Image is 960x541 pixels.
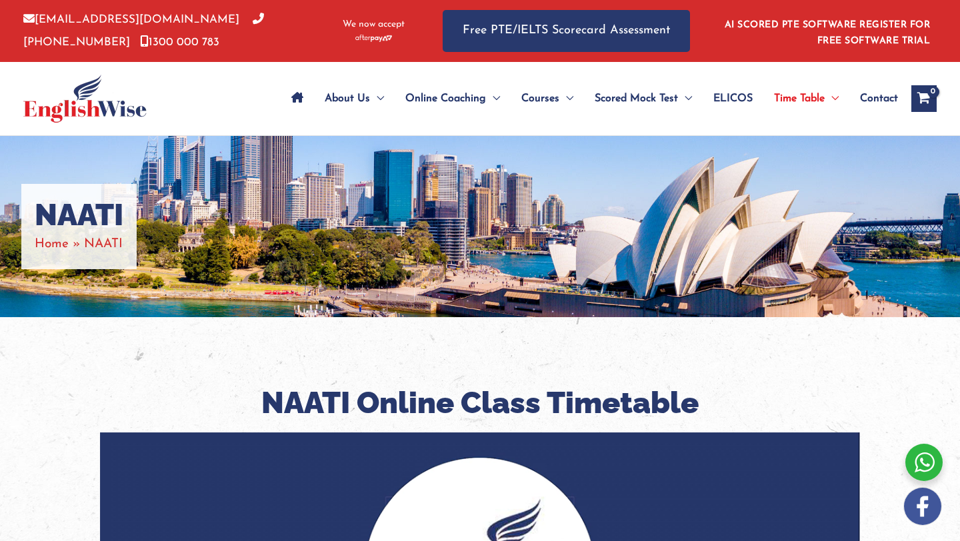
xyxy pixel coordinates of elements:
span: Courses [521,75,559,122]
a: ELICOS [703,75,763,122]
a: Time TableMenu Toggle [763,75,849,122]
span: We now accept [343,18,405,31]
a: Free PTE/IELTS Scorecard Assessment [443,10,690,52]
img: white-facebook.png [904,488,941,525]
span: Menu Toggle [678,75,692,122]
a: [PHONE_NUMBER] [23,14,264,47]
span: Menu Toggle [370,75,384,122]
a: View Shopping Cart, empty [911,85,937,112]
a: About UsMenu Toggle [314,75,395,122]
a: Home [35,238,69,251]
span: Time Table [774,75,825,122]
nav: Breadcrumbs [35,233,123,255]
a: AI SCORED PTE SOFTWARE REGISTER FOR FREE SOFTWARE TRIAL [725,20,931,46]
span: Online Coaching [405,75,486,122]
span: About Us [325,75,370,122]
h1: NAATI [35,197,123,233]
a: Online CoachingMenu Toggle [395,75,511,122]
span: Menu Toggle [486,75,500,122]
img: cropped-ew-logo [23,75,147,123]
aside: Header Widget 1 [717,9,937,53]
span: ELICOS [713,75,753,122]
span: Scored Mock Test [595,75,678,122]
a: [EMAIL_ADDRESS][DOMAIN_NAME] [23,14,239,25]
a: 1300 000 783 [140,37,219,48]
a: Contact [849,75,898,122]
nav: Site Navigation: Main Menu [281,75,898,122]
a: Scored Mock TestMenu Toggle [584,75,703,122]
span: NAATI [84,238,123,251]
img: Afterpay-Logo [355,35,392,42]
h2: NAATI Online Class Timetable [100,384,860,423]
span: Menu Toggle [559,75,573,122]
a: CoursesMenu Toggle [511,75,584,122]
span: Contact [860,75,898,122]
span: Menu Toggle [825,75,839,122]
